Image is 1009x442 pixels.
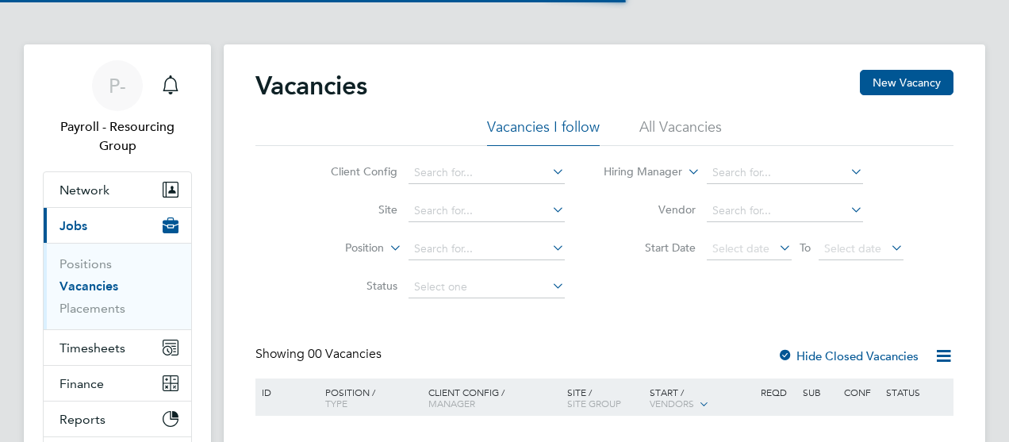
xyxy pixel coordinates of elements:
div: Status [882,379,951,405]
span: Payroll - Resourcing Group [43,117,192,156]
a: Vacancies [59,279,118,294]
span: P- [109,75,126,96]
div: Showing [255,346,385,363]
span: Timesheets [59,340,125,356]
button: Network [44,172,191,207]
div: Position / [313,379,424,417]
span: Site Group [567,397,621,409]
div: Jobs [44,243,191,329]
div: Conf [840,379,881,405]
label: Status [306,279,397,293]
label: Site [306,202,397,217]
div: Start / [646,379,757,418]
h2: Vacancies [255,70,367,102]
label: Hiring Manager [591,164,682,180]
div: Sub [799,379,840,405]
input: Search for... [409,238,565,260]
input: Search for... [707,200,863,222]
div: Client Config / [424,379,563,417]
li: All Vacancies [639,117,722,146]
span: Type [325,397,347,409]
label: Position [293,240,384,256]
input: Search for... [409,200,565,222]
span: Select date [824,241,881,256]
button: Finance [44,366,191,401]
label: Vendor [604,202,696,217]
span: To [795,237,815,258]
button: New Vacancy [860,70,953,95]
span: Jobs [59,218,87,233]
a: P-Payroll - Resourcing Group [43,60,192,156]
span: Manager [428,397,475,409]
span: Network [59,183,109,198]
span: 00 Vacancies [308,346,382,362]
button: Reports [44,402,191,436]
button: Timesheets [44,330,191,365]
button: Jobs [44,208,191,243]
input: Search for... [409,162,565,184]
span: Reports [59,412,106,427]
input: Select one [409,276,565,298]
div: ID [258,379,313,405]
span: Vendors [650,397,694,409]
label: Client Config [306,164,397,179]
span: Select date [712,241,769,256]
div: Reqd [757,379,798,405]
span: Finance [59,376,104,391]
li: Vacancies I follow [487,117,600,146]
input: Search for... [707,162,863,184]
label: Hide Closed Vacancies [777,348,919,363]
a: Placements [59,301,125,316]
div: Site / [563,379,646,417]
label: Start Date [604,240,696,255]
a: Positions [59,256,112,271]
